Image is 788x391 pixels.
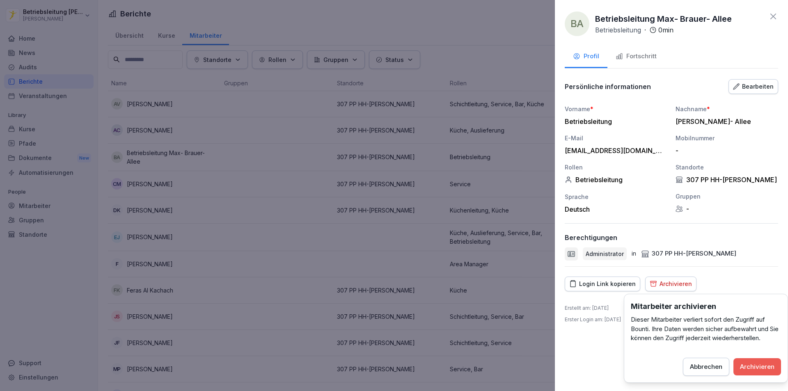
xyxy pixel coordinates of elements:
div: Archivieren [650,279,692,288]
div: Mobilnummer [676,134,778,142]
div: Vorname [565,105,667,113]
button: Bearbeiten [728,79,778,94]
div: Archivieren [740,362,774,371]
div: Betriebsleitung [565,117,663,126]
p: Administrator [586,249,624,258]
div: · [595,25,673,35]
div: Login Link kopieren [569,279,636,288]
div: Gruppen [676,192,778,201]
p: Dieser Mitarbeiter verliert sofort den Zugriff auf Bounti. Ihre Daten werden sicher aufbewahrt un... [631,315,781,343]
p: Berechtigungen [565,233,617,242]
p: in [632,249,636,258]
button: Archivieren [645,277,696,291]
div: Standorte [676,163,778,171]
button: Abbrechen [683,358,729,376]
button: Login Link kopieren [565,277,640,291]
div: 307 PP HH-[PERSON_NAME] [641,249,736,258]
p: Erster Login am : [DATE] [565,316,621,323]
div: Sprache [565,192,667,201]
div: E-Mail [565,134,667,142]
p: Betriebsleitung Max- Brauer- Allee [595,13,732,25]
div: Abbrechen [690,362,722,371]
h3: Mitarbeiter archivieren [631,301,781,312]
button: Archivieren [733,358,781,375]
p: Betriebsleitung [595,25,641,35]
div: [PERSON_NAME]- Allee [676,117,774,126]
div: - [676,146,774,155]
div: Deutsch [565,205,667,213]
div: - [676,205,778,213]
button: Profil [565,46,607,68]
div: 307 PP HH-[PERSON_NAME] [676,176,778,184]
div: Betriebsleitung [565,176,667,184]
div: Bearbeiten [733,82,774,91]
div: Profil [573,52,599,61]
button: Fortschritt [607,46,665,68]
p: 0 min [658,25,673,35]
p: Persönliche informationen [565,82,651,91]
div: BA [565,11,589,36]
div: Rollen [565,163,667,171]
div: Fortschritt [616,52,657,61]
div: Nachname [676,105,778,113]
div: [EMAIL_ADDRESS][DOMAIN_NAME] [565,146,663,155]
p: Erstellt am : [DATE] [565,304,609,312]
